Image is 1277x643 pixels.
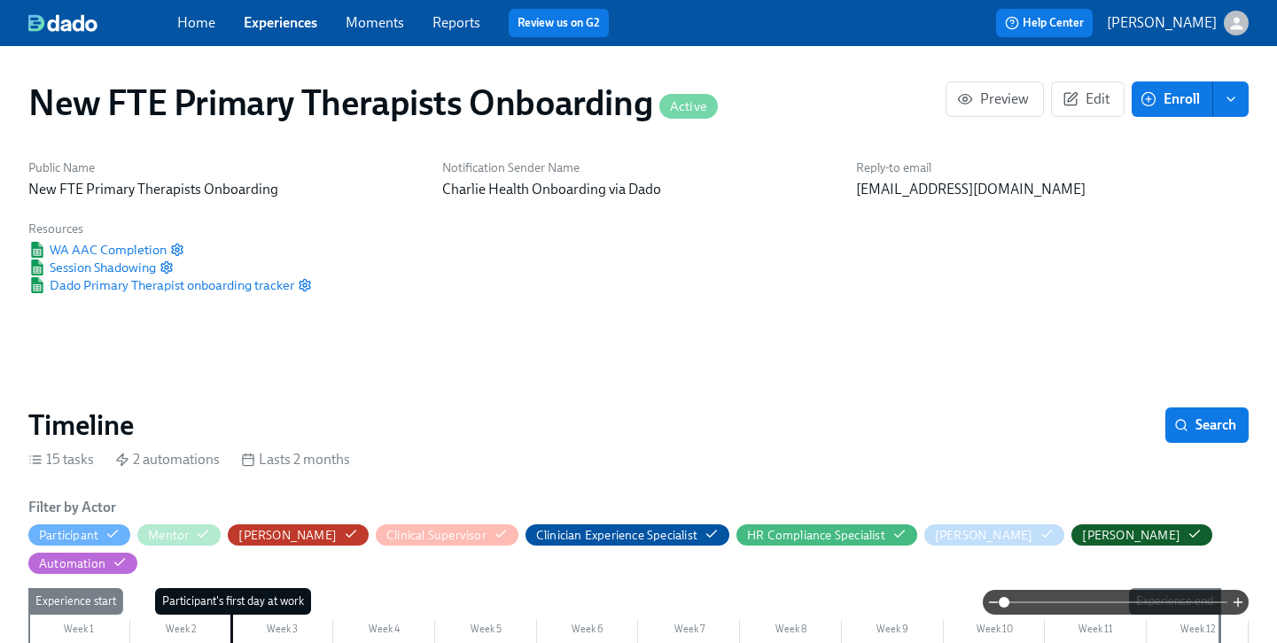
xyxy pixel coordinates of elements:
[1132,81,1213,117] button: Enroll
[638,620,740,643] div: Week 7
[28,276,294,294] span: Dado Primary Therapist onboarding tracker
[228,524,369,546] button: [PERSON_NAME]
[28,14,97,32] img: dado
[28,241,167,259] a: Google SheetWA AAC Completion
[130,620,232,643] div: Week 2
[28,221,312,237] h6: Resources
[28,450,94,469] div: 15 tasks
[346,14,404,31] a: Moments
[28,241,167,259] span: WA AAC Completion
[1071,524,1212,546] button: [PERSON_NAME]
[944,620,1046,643] div: Week 10
[536,527,697,544] div: Hide Clinician Experience Specialist
[244,14,317,31] a: Experiences
[842,620,944,643] div: Week 9
[946,81,1044,117] button: Preview
[28,276,294,294] a: Google SheetDado Primary Therapist onboarding tracker
[1082,527,1180,544] div: Hide Paige Eber
[148,527,189,544] div: Hide Mentor
[28,277,46,293] img: Google Sheet
[856,180,1249,199] p: [EMAIL_ADDRESS][DOMAIN_NAME]
[28,524,130,546] button: Participant
[1129,588,1220,615] div: Experience end
[1045,620,1147,643] div: Week 11
[28,14,177,32] a: dado
[28,620,130,643] div: Week 1
[736,524,917,546] button: HR Compliance Specialist
[28,407,134,443] h2: Timeline
[28,81,718,124] h1: New FTE Primary Therapists Onboarding
[155,588,311,615] div: Participant's first day at work
[241,450,350,469] div: Lasts 2 months
[39,555,105,572] div: Hide Automation
[1178,416,1236,434] span: Search
[996,9,1093,37] button: Help Center
[28,259,156,276] span: Session Shadowing
[1066,90,1110,108] span: Edit
[386,527,487,544] div: Hide Clinical Supervisor
[137,524,221,546] button: Mentor
[740,620,842,643] div: Week 8
[28,260,46,275] img: Google Sheet
[518,14,600,32] a: Review us on G2
[659,100,718,113] span: Active
[376,524,518,546] button: Clinical Supervisor
[1051,81,1125,117] button: Edit
[28,180,421,199] p: New FTE Primary Therapists Onboarding
[747,527,885,544] div: Hide HR Compliance Specialist
[1147,620,1249,643] div: Week 12
[28,159,421,176] h6: Public Name
[28,242,46,258] img: Google Sheet
[1107,13,1217,33] p: [PERSON_NAME]
[509,9,609,37] button: Review us on G2
[537,620,639,643] div: Week 6
[856,159,1249,176] h6: Reply-to email
[1005,14,1084,32] span: Help Center
[1213,81,1249,117] button: enroll
[935,527,1033,544] div: Hide Meg Dawson
[1107,11,1249,35] button: [PERSON_NAME]
[238,527,337,544] div: Hide Clarissa
[115,450,220,469] div: 2 automations
[432,14,480,31] a: Reports
[39,527,98,544] div: Hide Participant
[924,524,1065,546] button: [PERSON_NAME]
[1165,407,1249,443] button: Search
[333,620,435,643] div: Week 4
[28,498,116,517] h6: Filter by Actor
[177,14,215,31] a: Home
[28,553,137,574] button: Automation
[526,524,729,546] button: Clinician Experience Specialist
[435,620,537,643] div: Week 5
[1144,90,1200,108] span: Enroll
[28,588,123,615] div: Experience start
[442,159,835,176] h6: Notification Sender Name
[28,259,156,276] a: Google SheetSession Shadowing
[442,180,835,199] p: Charlie Health Onboarding via Dado
[231,620,333,643] div: Week 3
[961,90,1029,108] span: Preview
